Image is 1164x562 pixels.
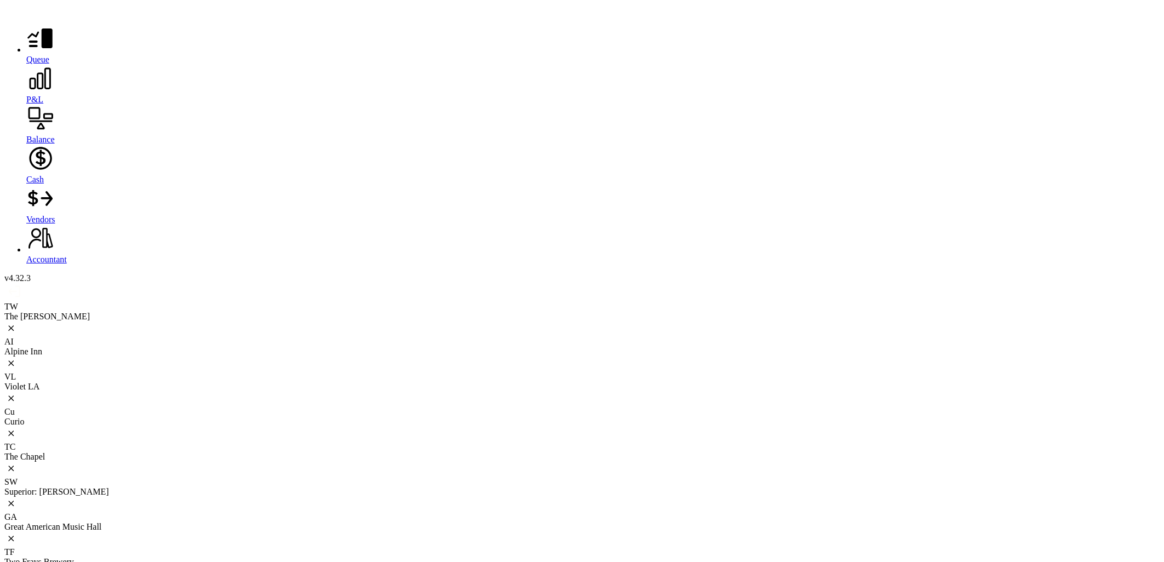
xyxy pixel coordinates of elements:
[4,512,1160,522] div: GA
[4,382,1160,392] div: Violet LA
[26,145,1160,185] a: Cash
[4,452,1160,462] div: The Chapel
[26,185,1160,225] a: Vendors
[4,442,1160,452] div: TC
[26,135,55,144] span: Balance
[4,487,1160,497] div: Superior: [PERSON_NAME]
[4,312,1160,322] div: The [PERSON_NAME]
[26,95,43,104] span: P&L
[26,55,49,64] span: Queue
[4,407,1160,417] div: Cu
[26,215,55,224] span: Vendors
[4,273,1160,283] div: v 4.32.3
[4,477,1160,487] div: SW
[4,302,1160,312] div: TW
[4,372,1160,382] div: VL
[26,225,1160,265] a: Accountant
[4,347,1160,357] div: Alpine Inn
[26,255,67,264] span: Accountant
[4,522,1160,532] div: Great American Music Hall
[4,417,1160,427] div: Curio
[26,65,1160,105] a: P&L
[26,105,1160,145] a: Balance
[26,25,1160,65] a: Queue
[4,547,1160,557] div: TF
[4,337,1160,347] div: AI
[26,175,44,184] span: Cash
